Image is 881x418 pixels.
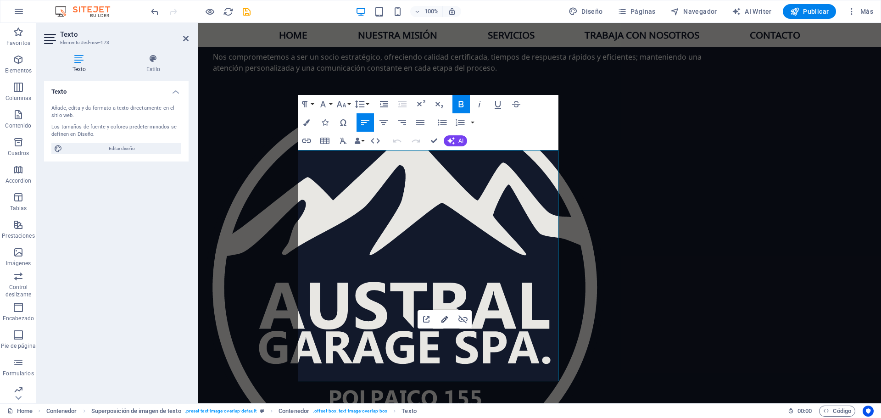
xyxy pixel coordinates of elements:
[10,205,27,212] p: Tablas
[367,132,384,150] button: HTML
[489,95,507,113] button: Underline (Ctrl+U)
[728,4,775,19] button: AI Writer
[788,406,812,417] h6: Tiempo de la sesión
[565,4,607,19] div: Diseño (Ctrl+Alt+Y)
[51,105,181,120] div: Añade, edita y da formato a texto directamente en el sitio web.
[614,4,659,19] button: Páginas
[60,30,189,39] h2: Texto
[565,4,607,19] button: Diseño
[316,113,334,132] button: Icons
[2,232,34,240] p: Prestaciones
[46,406,77,417] span: Haz clic para seleccionar y doble clic para editar
[279,406,309,417] span: Haz clic para seleccionar y doble clic para editar
[6,39,30,47] p: Favoritos
[185,406,256,417] span: . preset-text-image-overlap-default
[241,6,252,17] i: Guardar (Ctrl+S)
[91,406,181,417] span: Haz clic para seleccionar y doble clic para editar
[335,113,352,132] button: Special Characters
[313,406,387,417] span: . offset-box .text-image-overlap-box
[847,7,873,16] span: Más
[569,7,603,16] span: Diseño
[401,406,416,417] span: Haz clic para seleccionar y doble clic para editar
[353,95,370,113] button: Line Height
[618,7,656,16] span: Páginas
[452,113,469,132] button: Ordered List
[375,95,393,113] button: Increase Indent
[3,370,33,377] p: Formularios
[436,310,453,329] button: Edit Link
[410,6,443,17] button: 100%
[389,132,406,150] button: Undo (Ctrl+Z)
[804,407,805,414] span: :
[46,406,417,417] nav: breadcrumb
[1,342,35,350] p: Pie de página
[790,7,829,16] span: Publicar
[418,310,435,329] button: Open Link
[5,67,32,74] p: Elementos
[53,6,122,17] img: Editor Logo
[223,6,234,17] button: reload
[407,132,424,150] button: Redo (Ctrl+Shift+Z)
[823,406,851,417] span: Código
[204,6,215,17] button: Haz clic para salir del modo de previsualización y seguir editando
[260,408,264,413] i: Este elemento es un preajuste personalizable
[469,113,476,132] button: Ordered List
[732,7,772,16] span: AI Writer
[8,150,29,157] p: Cuadros
[434,113,451,132] button: Unordered List
[6,177,31,184] p: Accordion
[863,406,874,417] button: Usercentrics
[452,95,470,113] button: Bold (Ctrl+B)
[118,54,189,73] h4: Estilo
[150,6,160,17] i: Deshacer: Eliminar elementos (Ctrl+Z)
[357,113,374,132] button: Align Left
[425,132,443,150] button: Confirm (Ctrl+⏎)
[444,135,467,146] button: AI
[375,113,392,132] button: Align Center
[316,132,334,150] button: Insert Table
[353,132,366,150] button: Data Bindings
[783,4,836,19] button: Publicar
[5,122,31,129] p: Contenido
[394,95,411,113] button: Decrease Indent
[3,315,34,322] p: Encabezado
[60,39,170,47] h3: Elemento #ed-new-173
[471,95,488,113] button: Italic (Ctrl+I)
[316,95,334,113] button: Font Family
[51,123,181,139] div: Los tamaños de fuente y colores predeterminados se definen en Diseño.
[430,95,448,113] button: Subscript
[424,6,439,17] h6: 100%
[335,132,352,150] button: Clear Formatting
[412,95,429,113] button: Superscript
[458,138,463,144] span: AI
[393,113,411,132] button: Align Right
[335,95,352,113] button: Font Size
[44,81,189,97] h4: Texto
[670,7,717,16] span: Navegador
[241,6,252,17] button: save
[223,6,234,17] i: Volver a cargar página
[149,6,160,17] button: undo
[843,4,877,19] button: Más
[448,7,456,16] i: Al redimensionar, ajustar el nivel de zoom automáticamente para ajustarse al dispositivo elegido.
[819,406,855,417] button: Código
[298,113,315,132] button: Colors
[454,310,472,329] button: Unlink
[298,95,315,113] button: Paragraph Format
[44,54,118,73] h4: Texto
[298,132,315,150] button: Insert Link
[51,143,181,154] button: Editar diseño
[667,4,721,19] button: Navegador
[412,113,429,132] button: Align Justify
[6,260,31,267] p: Imágenes
[6,95,32,102] p: Columnas
[65,143,178,154] span: Editar diseño
[507,95,525,113] button: Strikethrough
[7,406,33,417] a: Haz clic para cancelar la selección y doble clic para abrir páginas
[797,406,812,417] span: 00 00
